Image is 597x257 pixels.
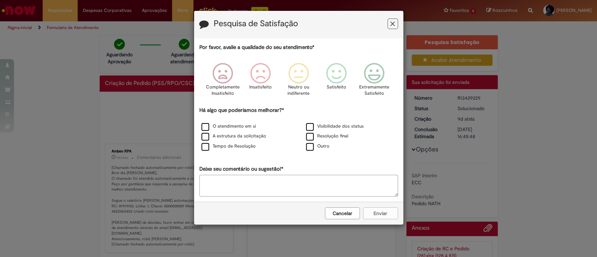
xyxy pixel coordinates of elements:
p: Neutro ou indiferente [286,84,311,97]
label: Por favor, avalie a qualidade do seu atendimento* [199,44,314,51]
p: Insatisfeito [249,84,272,91]
label: Outro [306,143,329,150]
div: Há algo que poderíamos melhorar?* [199,107,398,152]
div: Extremamente Satisfeito [356,58,392,106]
p: Completamente Insatisfeito [206,84,240,97]
label: O atendimento em si [201,123,256,130]
p: Extremamente Satisfeito [359,84,389,97]
div: Insatisfeito [243,58,278,106]
label: Deixe seu comentário ou sugestão!* [199,165,283,173]
label: Visibilidade dos status [306,123,364,130]
div: Completamente Insatisfeito [205,58,241,106]
div: Satisfeito [319,58,354,106]
label: Resolução final [306,133,348,140]
label: A estrutura da solicitação [201,133,266,140]
label: Tempo de Resolução [201,143,256,150]
div: Neutro ou indiferente [280,58,316,106]
label: Pesquisa de Satisfação [214,19,298,28]
p: Satisfeito [327,84,346,91]
button: Cancelar [325,207,360,219]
